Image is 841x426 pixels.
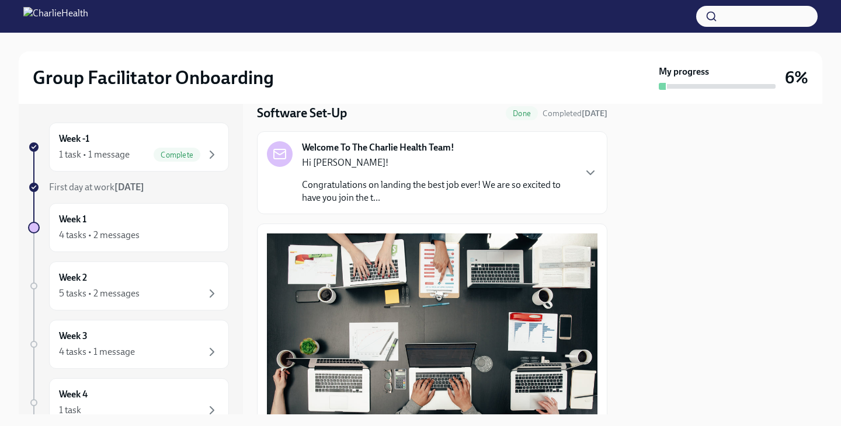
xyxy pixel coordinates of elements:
[59,148,130,161] div: 1 task • 1 message
[659,65,709,78] strong: My progress
[28,203,229,252] a: Week 14 tasks • 2 messages
[302,141,454,154] strong: Welcome To The Charlie Health Team!
[543,108,607,119] span: September 29th, 2025 16:57
[33,66,274,89] h2: Group Facilitator Onboarding
[23,7,88,26] img: CharlieHealth
[59,132,89,145] h6: Week -1
[59,271,87,284] h6: Week 2
[49,181,144,193] span: First day at work
[543,109,607,118] span: Completed
[59,213,86,226] h6: Week 1
[785,67,808,88] h3: 6%
[28,261,229,310] a: Week 25 tasks • 2 messages
[506,109,538,118] span: Done
[582,109,607,118] strong: [DATE]
[114,181,144,193] strong: [DATE]
[28,320,229,369] a: Week 34 tasks • 1 message
[28,123,229,172] a: Week -11 task • 1 messageComplete
[59,229,140,242] div: 4 tasks • 2 messages
[59,330,88,343] h6: Week 3
[257,104,347,122] h4: Software Set-Up
[59,345,135,358] div: 4 tasks • 1 message
[59,388,88,401] h6: Week 4
[154,151,200,159] span: Complete
[302,156,574,169] p: Hi [PERSON_NAME]!
[59,287,140,300] div: 5 tasks • 2 messages
[28,181,229,194] a: First day at work[DATE]
[302,179,574,204] p: Congratulations on landing the best job ever! We are so excited to have you join the t...
[59,404,81,417] div: 1 task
